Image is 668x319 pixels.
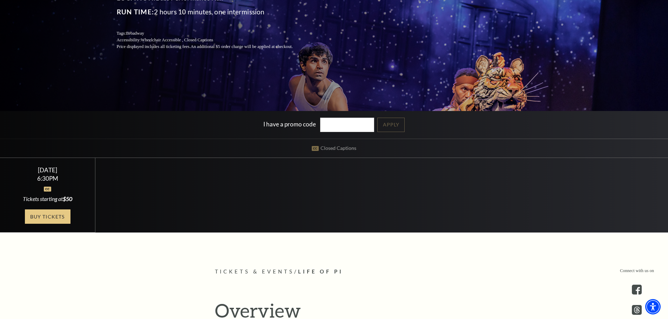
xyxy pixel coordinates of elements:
p: Accessibility: [117,37,310,43]
a: facebook - open in a new tab [632,285,642,294]
label: I have a promo code [263,120,316,128]
span: Wheelchair Accessible , Closed Captions [141,37,213,42]
a: threads.com - open in a new tab [632,305,642,315]
span: Life of Pi [298,269,343,275]
p: 2 hours 10 minutes, one intermission [117,6,310,18]
div: 6:30PM [8,175,87,181]
div: Tickets starting at [8,195,87,203]
p: Price displayed includes all ticketing fees. [117,43,310,50]
div: [DATE] [8,166,87,174]
div: Accessibility Menu [645,299,661,314]
a: Buy Tickets [25,209,70,224]
p: Tags: [117,30,310,37]
span: An additional $5 order charge will be applied at checkout. [190,44,292,49]
span: Run Time: [117,8,154,16]
span: $50 [63,195,72,202]
span: Broadway [126,31,144,36]
p: Connect with us on [620,268,654,274]
span: Tickets & Events [215,269,295,275]
p: / [215,268,453,276]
